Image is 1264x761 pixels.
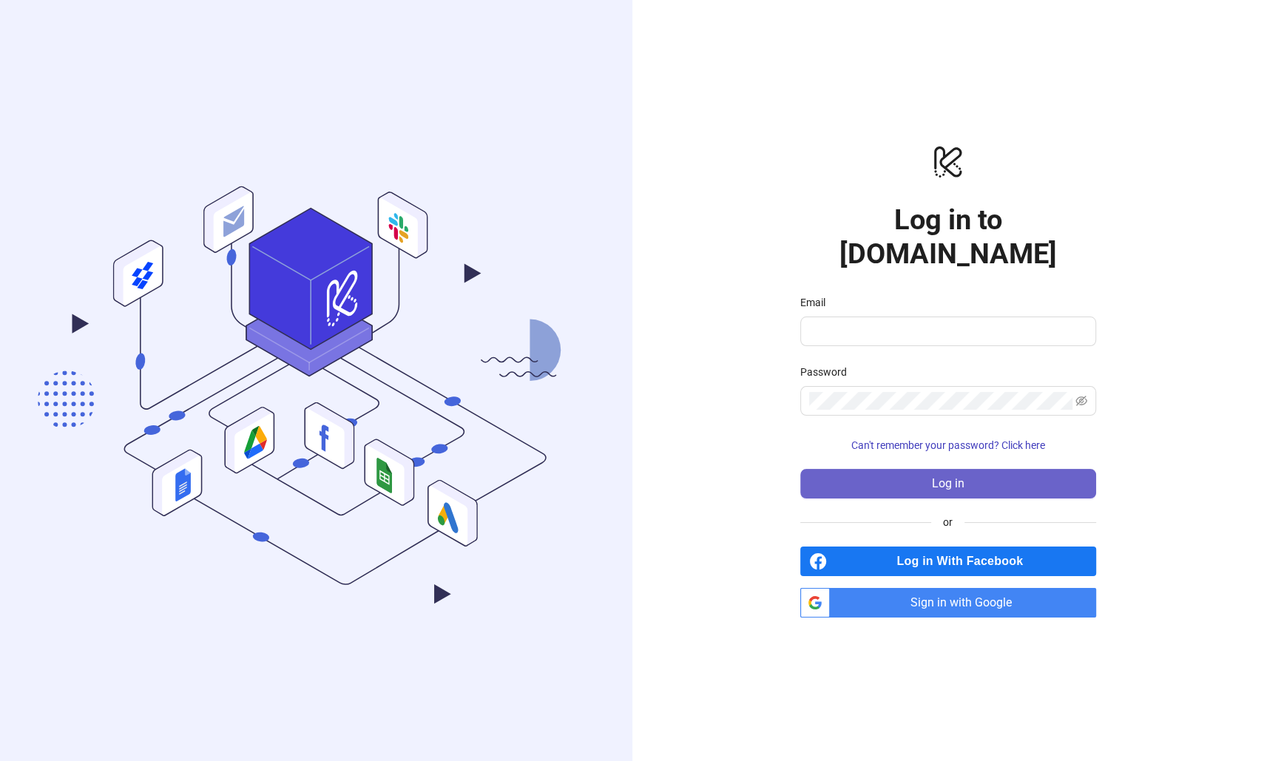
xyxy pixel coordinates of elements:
span: or [931,514,964,530]
span: Log in With Facebook [833,547,1096,576]
span: Log in [932,477,964,490]
button: Log in [800,469,1096,498]
span: eye-invisible [1075,395,1087,407]
input: Password [809,392,1073,410]
a: Sign in with Google [800,588,1096,618]
input: Email [809,322,1084,340]
button: Can't remember your password? Click here [800,433,1096,457]
label: Password [800,364,856,380]
a: Can't remember your password? Click here [800,439,1096,451]
label: Email [800,294,835,311]
a: Log in With Facebook [800,547,1096,576]
span: Sign in with Google [836,588,1096,618]
h1: Log in to [DOMAIN_NAME] [800,203,1096,271]
span: Can't remember your password? Click here [851,439,1045,451]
